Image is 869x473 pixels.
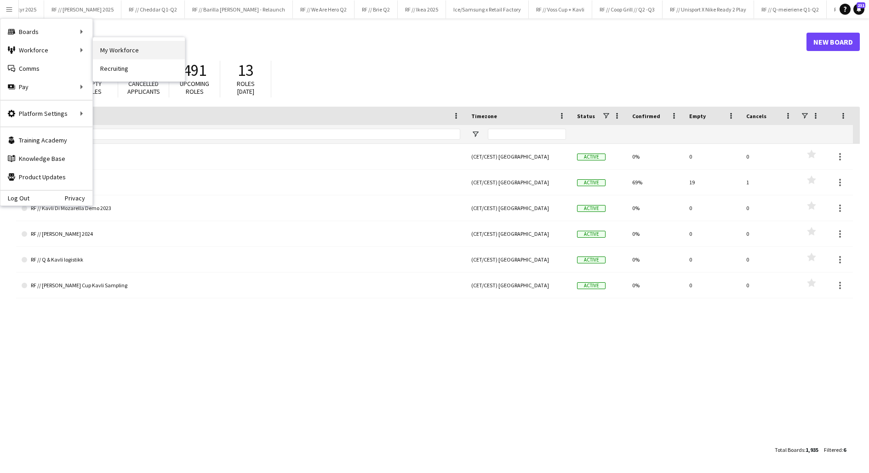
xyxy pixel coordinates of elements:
[38,129,460,140] input: Board name Filter Input
[0,59,92,78] a: Comms
[293,0,354,18] button: RF // We Are Hero Q2
[93,59,185,78] a: Recruiting
[632,113,660,120] span: Confirmed
[853,4,864,15] a: 231
[684,273,741,298] div: 0
[627,195,684,221] div: 0%
[22,247,460,273] a: RF // Q & Kavli logistikk
[121,0,185,18] button: RF // Cheddar Q1-Q2
[741,247,798,272] div: 0
[754,0,827,18] button: RF // Q-meieriene Q1-Q2
[529,0,592,18] button: RF // Voss Cup + Kavli
[689,113,706,120] span: Empty
[627,144,684,169] div: 0%
[577,231,606,238] span: Active
[627,221,684,246] div: 0%
[741,221,798,246] div: 0
[466,247,572,272] div: (CET/CEST) [GEOGRAPHIC_DATA]
[398,0,446,18] button: RF // Ikea 2025
[741,195,798,221] div: 0
[22,144,460,170] a: RF // Voss Cup + Kavli
[183,60,206,80] span: 491
[741,273,798,298] div: 0
[466,273,572,298] div: (CET/CEST) [GEOGRAPHIC_DATA]
[0,149,92,168] a: Knowledge Base
[746,113,766,120] span: Cancels
[0,131,92,149] a: Training Academy
[824,441,846,459] div: :
[592,0,663,18] button: RF // Coop Grill // Q2 -Q3
[471,130,480,138] button: Open Filter Menu
[238,60,253,80] span: 13
[0,168,92,186] a: Product Updates
[806,446,818,453] span: 1,935
[663,0,754,18] button: RF // Unisport X Nike Ready 2 Play
[22,195,460,221] a: RF // Kavli Di Mozarella Demo 2023
[127,80,160,96] span: Cancelled applicants
[627,170,684,195] div: 69%
[22,170,460,195] a: RF // Kavli Cheddar Q3
[471,113,497,120] span: Timezone
[627,273,684,298] div: 0%
[0,41,92,59] div: Workforce
[684,247,741,272] div: 0
[577,179,606,186] span: Active
[684,195,741,221] div: 0
[446,0,529,18] button: Ice/Samsung x Retail Factory
[0,23,92,41] div: Boards
[237,80,255,96] span: Roles [DATE]
[577,256,606,263] span: Active
[180,80,209,96] span: Upcoming roles
[466,221,572,246] div: (CET/CEST) [GEOGRAPHIC_DATA]
[22,273,460,298] a: RF // [PERSON_NAME] Cup Kavli Sampling
[0,104,92,123] div: Platform Settings
[577,205,606,212] span: Active
[466,144,572,169] div: (CET/CEST) [GEOGRAPHIC_DATA]
[466,195,572,221] div: (CET/CEST) [GEOGRAPHIC_DATA]
[354,0,398,18] button: RF // Brie Q2
[775,446,804,453] span: Total Boards
[0,78,92,96] div: Pay
[577,113,595,120] span: Status
[741,144,798,169] div: 0
[857,2,865,8] span: 231
[0,194,29,202] a: Log Out
[843,446,846,453] span: 6
[44,0,121,18] button: RF // [PERSON_NAME] 2025
[22,221,460,247] a: RF // [PERSON_NAME] 2024
[684,144,741,169] div: 0
[577,282,606,289] span: Active
[627,247,684,272] div: 0%
[684,221,741,246] div: 0
[93,41,185,59] a: My Workforce
[65,194,92,202] a: Privacy
[185,0,293,18] button: RF // Barilla [PERSON_NAME] - Relaunch
[577,154,606,160] span: Active
[824,446,842,453] span: Filtered
[16,35,806,49] h1: Boards
[684,170,741,195] div: 19
[741,170,798,195] div: 1
[466,170,572,195] div: (CET/CEST) [GEOGRAPHIC_DATA]
[488,129,566,140] input: Timezone Filter Input
[775,441,818,459] div: :
[806,33,860,51] a: New Board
